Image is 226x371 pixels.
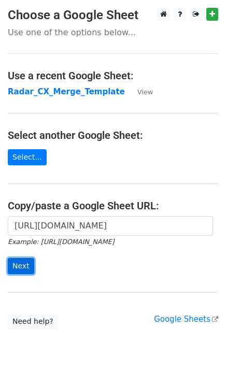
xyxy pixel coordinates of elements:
h4: Use a recent Google Sheet: [8,69,218,82]
h4: Select another Google Sheet: [8,129,218,141]
div: Widget de chat [174,321,226,371]
h3: Choose a Google Sheet [8,8,218,23]
p: Use one of the options below... [8,27,218,38]
a: View [127,87,153,96]
input: Paste your Google Sheet URL here [8,216,213,236]
small: View [137,88,153,96]
a: Need help? [8,313,58,330]
a: Google Sheets [154,315,218,324]
small: Example: [URL][DOMAIN_NAME] [8,238,114,246]
h4: Copy/paste a Google Sheet URL: [8,199,218,212]
a: Radar_CX_Merge_Template [8,87,125,96]
input: Next [8,258,34,274]
a: Select... [8,149,47,165]
iframe: Chat Widget [174,321,226,371]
